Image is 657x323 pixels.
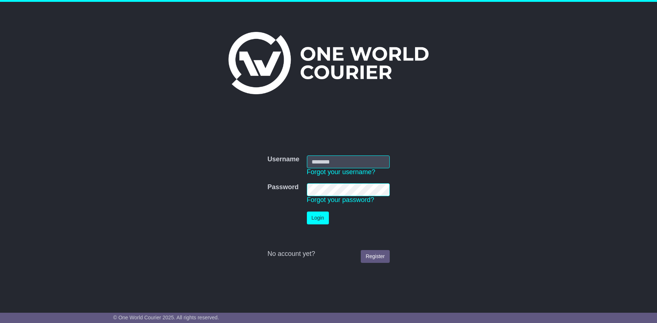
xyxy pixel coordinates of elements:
a: Forgot your username? [307,168,375,176]
button: Login [307,212,329,224]
label: Username [267,155,299,164]
a: Register [361,250,389,263]
img: One World [228,32,429,94]
div: No account yet? [267,250,389,258]
a: Forgot your password? [307,196,374,203]
label: Password [267,183,298,191]
span: © One World Courier 2025. All rights reserved. [113,315,219,320]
